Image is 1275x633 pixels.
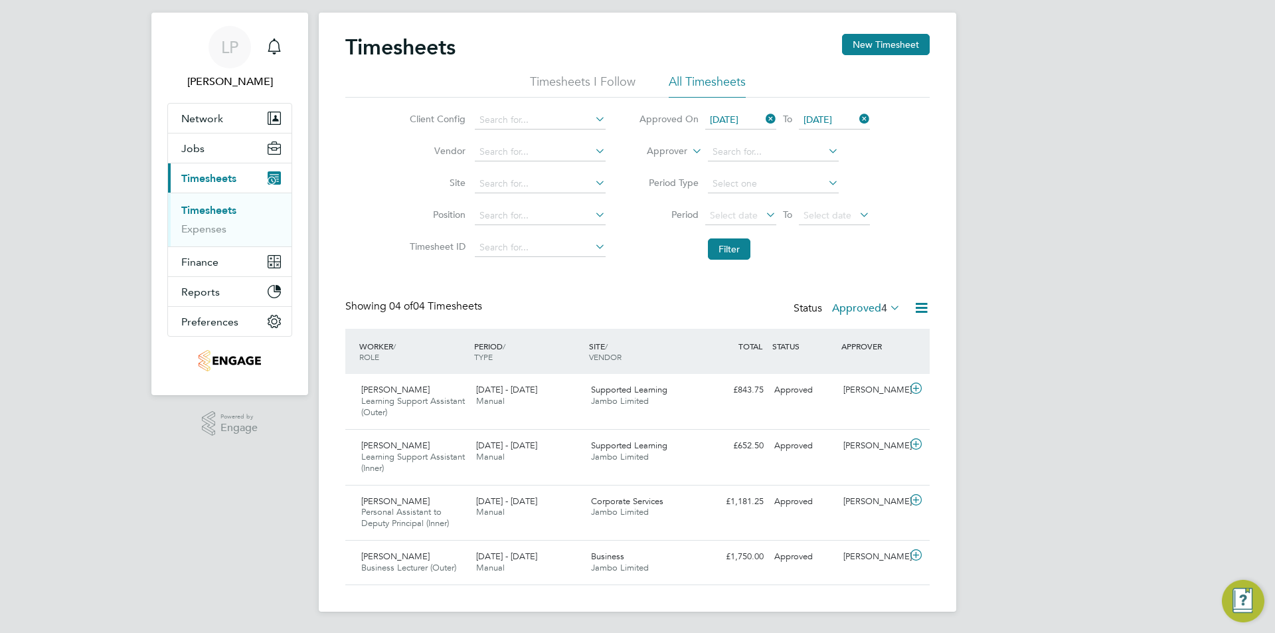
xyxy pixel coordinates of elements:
[151,13,308,395] nav: Main navigation
[769,379,838,401] div: Approved
[838,435,907,457] div: [PERSON_NAME]
[738,341,762,351] span: TOTAL
[842,34,930,55] button: New Timesheet
[220,411,258,422] span: Powered by
[605,341,608,351] span: /
[710,114,738,126] span: [DATE]
[832,302,900,315] label: Approved
[471,334,586,369] div: PERIOD
[181,204,236,217] a: Timesheets
[769,435,838,457] div: Approved
[700,379,769,401] div: £843.75
[838,334,907,358] div: APPROVER
[700,435,769,457] div: £652.50
[476,451,505,462] span: Manual
[794,300,903,318] div: Status
[406,177,466,189] label: Site
[406,113,466,125] label: Client Config
[199,350,260,371] img: jambo-logo-retina.png
[475,175,606,193] input: Search for...
[181,286,220,298] span: Reports
[202,411,258,436] a: Powered byEngage
[669,74,746,98] li: All Timesheets
[589,351,622,362] span: VENDOR
[708,238,750,260] button: Filter
[181,112,223,125] span: Network
[361,562,456,573] span: Business Lecturer (Outer)
[361,384,430,395] span: [PERSON_NAME]
[639,177,699,189] label: Period Type
[591,551,624,562] span: Business
[474,351,493,362] span: TYPE
[710,209,758,221] span: Select date
[700,546,769,568] div: £1,750.00
[168,277,292,306] button: Reports
[361,451,465,474] span: Learning Support Assistant (Inner)
[406,145,466,157] label: Vendor
[181,256,218,268] span: Finance
[181,142,205,155] span: Jobs
[361,496,430,507] span: [PERSON_NAME]
[393,341,396,351] span: /
[476,551,537,562] span: [DATE] - [DATE]
[167,350,292,371] a: Go to home page
[591,440,667,451] span: Supported Learning
[779,110,796,128] span: To
[476,384,537,395] span: [DATE] - [DATE]
[345,300,485,314] div: Showing
[168,163,292,193] button: Timesheets
[591,451,649,462] span: Jambo Limited
[181,223,226,235] a: Expenses
[639,209,699,221] label: Period
[167,74,292,90] span: Laura Parkinson
[475,111,606,130] input: Search for...
[475,207,606,225] input: Search for...
[476,506,505,517] span: Manual
[361,551,430,562] span: [PERSON_NAME]
[361,440,430,451] span: [PERSON_NAME]
[769,334,838,358] div: STATUS
[779,206,796,223] span: To
[220,422,258,434] span: Engage
[168,247,292,276] button: Finance
[804,209,851,221] span: Select date
[503,341,505,351] span: /
[476,395,505,407] span: Manual
[804,114,832,126] span: [DATE]
[181,316,238,328] span: Preferences
[167,26,292,90] a: LP[PERSON_NAME]
[361,395,465,418] span: Learning Support Assistant (Outer)
[639,113,699,125] label: Approved On
[406,240,466,252] label: Timesheet ID
[586,334,701,369] div: SITE
[359,351,379,362] span: ROLE
[476,440,537,451] span: [DATE] - [DATE]
[708,143,839,161] input: Search for...
[406,209,466,221] label: Position
[700,491,769,513] div: £1,181.25
[591,395,649,407] span: Jambo Limited
[475,238,606,257] input: Search for...
[476,562,505,573] span: Manual
[181,172,236,185] span: Timesheets
[769,491,838,513] div: Approved
[356,334,471,369] div: WORKER
[591,562,649,573] span: Jambo Limited
[476,496,537,507] span: [DATE] - [DATE]
[168,307,292,336] button: Preferences
[708,175,839,193] input: Select one
[475,143,606,161] input: Search for...
[881,302,887,315] span: 4
[591,384,667,395] span: Supported Learning
[591,506,649,517] span: Jambo Limited
[221,39,238,56] span: LP
[769,546,838,568] div: Approved
[628,145,687,158] label: Approver
[530,74,636,98] li: Timesheets I Follow
[838,546,907,568] div: [PERSON_NAME]
[389,300,482,313] span: 04 Timesheets
[168,193,292,246] div: Timesheets
[1222,580,1264,622] button: Engage Resource Center
[361,506,449,529] span: Personal Assistant to Deputy Principal (Inner)
[838,491,907,513] div: [PERSON_NAME]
